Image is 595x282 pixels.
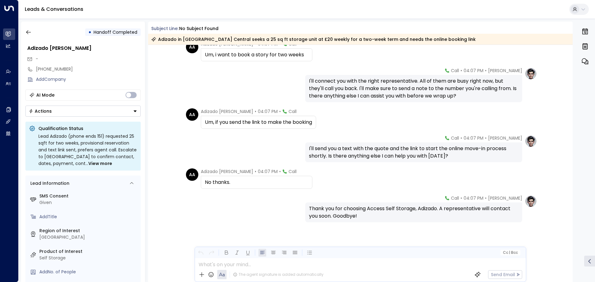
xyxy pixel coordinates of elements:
[151,25,178,32] span: Subject Line:
[25,106,141,117] button: Actions
[488,195,522,201] span: [PERSON_NAME]
[500,250,520,256] button: Cc|Bcc
[289,108,297,115] span: Call
[25,6,83,13] a: Leads & Conversations
[279,168,281,175] span: •
[488,135,522,141] span: [PERSON_NAME]
[255,168,256,175] span: •
[39,248,138,255] label: Product of Interest
[88,27,91,38] div: •
[309,77,518,100] div: I'll connect you with the right representative. All of them are busy right now, but they'll call ...
[39,269,138,275] div: AddNo. of People
[36,76,141,83] div: AddCompany
[509,250,510,255] span: |
[451,67,459,74] span: Call
[29,108,52,114] div: Actions
[258,168,278,175] span: 04:07 PM
[197,249,205,257] button: Undo
[28,180,69,187] div: Lead Information
[39,214,138,220] div: AddTitle
[485,195,487,201] span: •
[151,36,476,42] div: Adizado in [GEOGRAPHIC_DATA] Central seeks a 25 sq ft storage unit at £20 weekly for a two-week t...
[39,234,138,241] div: [GEOGRAPHIC_DATA]
[38,133,137,167] div: Lead Adizado (phone ends 151) requested 25 sqft for two weeks, provisional reservation and text l...
[205,119,312,126] div: Um, if you send the link to make the booking
[208,249,215,257] button: Redo
[309,145,518,160] div: I'll send you a text with the quote and the link to start the online move-in process shortly. Is ...
[485,135,487,141] span: •
[255,108,256,115] span: •
[88,160,112,167] span: View more
[186,41,198,53] div: AA
[485,67,487,74] span: •
[36,56,38,62] span: -
[464,67,483,74] span: 04:07 PM
[39,193,138,199] label: SMS Consent
[25,106,141,117] div: Button group with a nested menu
[27,45,141,52] div: Adizado [PERSON_NAME]
[201,108,253,115] span: Adizado [PERSON_NAME]
[39,228,138,234] label: Region of Interest
[461,67,462,74] span: •
[258,108,278,115] span: 04:07 PM
[503,250,518,255] span: Cc Bcc
[36,92,55,98] div: AI Mode
[233,272,324,277] div: The agent signature is added automatically
[186,168,198,181] div: AA
[36,66,141,72] div: [PHONE_NUMBER]
[39,255,138,261] div: Self Storage
[201,168,253,175] span: Adizado [PERSON_NAME]
[279,108,281,115] span: •
[451,195,459,201] span: Call
[461,195,462,201] span: •
[205,51,308,59] div: Um, i want to book a story for two weeks
[289,168,297,175] span: Call
[461,135,462,141] span: •
[464,135,483,141] span: 04:07 PM
[205,179,308,186] div: No thanks.
[464,195,483,201] span: 04:07 PM
[451,135,459,141] span: Call
[525,135,537,147] img: profile-logo.png
[525,67,537,80] img: profile-logo.png
[179,25,218,32] div: No subject found
[186,108,198,121] div: AA
[39,199,138,206] div: Given
[488,67,522,74] span: [PERSON_NAME]
[309,205,518,220] div: Thank you for choosing Access Self Storage, Adizado. A representative will contact you soon. Good...
[525,195,537,207] img: profile-logo.png
[94,29,137,35] span: Handoff Completed
[38,125,137,132] p: Qualification Status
